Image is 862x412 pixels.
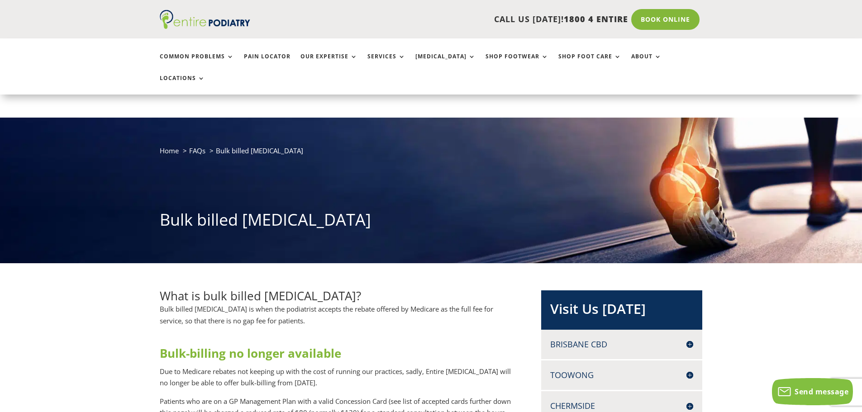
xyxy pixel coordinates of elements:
p: Bulk billed [MEDICAL_DATA] is when the podiatrist accepts the rebate offered by Medicare as the f... [160,303,512,333]
a: Shop Foot Care [558,53,621,73]
a: Book Online [631,9,700,30]
h2: Visit Us [DATE] [550,299,693,323]
a: About [631,53,662,73]
a: Shop Footwear [486,53,548,73]
span: Bulk billed [MEDICAL_DATA] [216,146,303,155]
h1: Bulk billed [MEDICAL_DATA] [160,208,703,236]
h4: Toowong [550,369,693,381]
a: Home [160,146,179,155]
a: Our Expertise [300,53,357,73]
h2: Bulk-billing no longer available [160,345,512,366]
span: What is bulk billed [MEDICAL_DATA]? [160,288,361,304]
img: logo (1) [160,10,250,29]
a: [MEDICAL_DATA] [415,53,476,73]
a: Locations [160,75,205,95]
a: Pain Locator [244,53,291,73]
span: 1800 4 ENTIRE [564,14,628,24]
a: Services [367,53,405,73]
h4: Brisbane CBD [550,339,693,350]
a: FAQs [189,146,205,155]
p: Due to Medicare rebates not keeping up with the cost of running our practices, sadly, Entire [MED... [160,366,512,396]
span: Send message [795,387,848,397]
p: CALL US [DATE]! [285,14,628,25]
button: Send message [772,378,853,405]
a: Common Problems [160,53,234,73]
nav: breadcrumb [160,145,703,163]
a: Entire Podiatry [160,22,250,31]
h4: Chermside [550,400,693,412]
